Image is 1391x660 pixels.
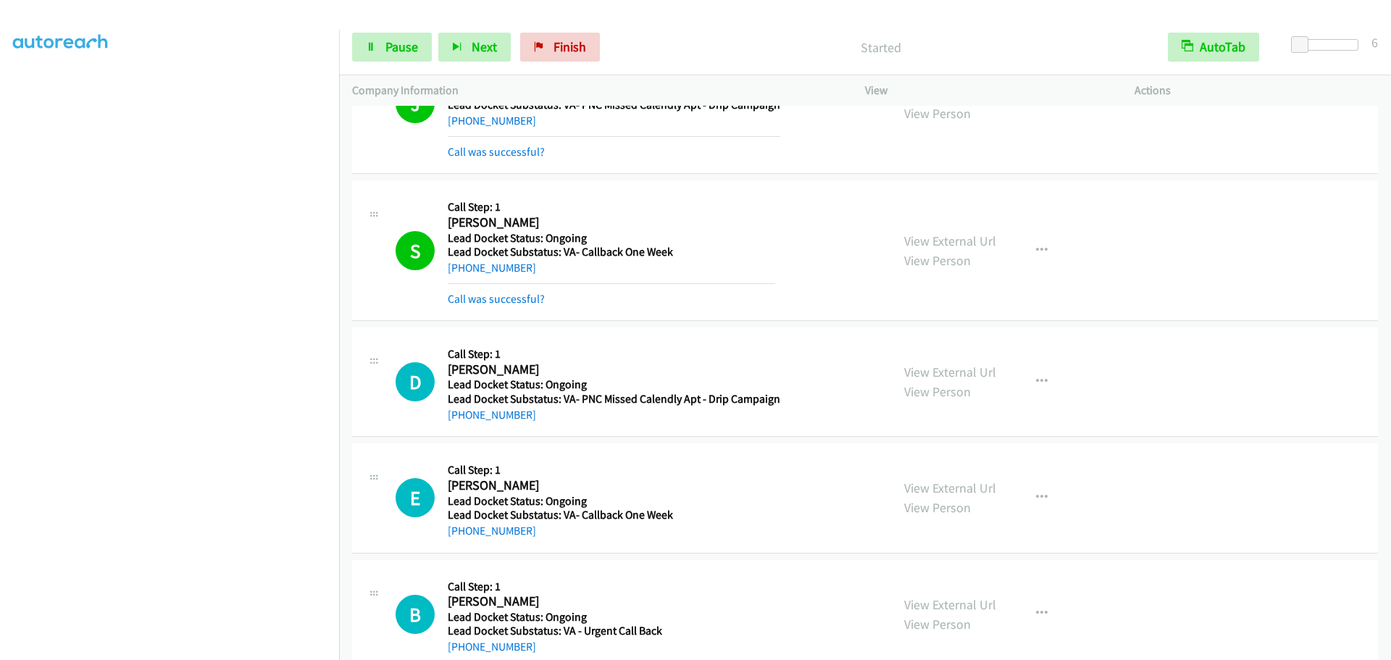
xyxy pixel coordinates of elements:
h5: Call Step: 1 [448,347,780,362]
a: View Person [904,252,971,269]
span: Pause [385,38,418,55]
h5: Lead Docket Status: Ongoing [448,494,775,509]
a: Call was successful? [448,292,545,306]
h5: Call Step: 1 [448,200,775,214]
a: Pause [352,33,432,62]
h1: D [396,362,435,401]
h5: Call Step: 1 [448,463,775,477]
h5: Lead Docket Status: Ongoing [448,231,775,246]
h5: Lead Docket Status: Ongoing [448,610,775,625]
p: Actions [1135,82,1378,99]
h5: Lead Docket Status: Ongoing [448,377,780,392]
div: 6 [1371,33,1378,52]
h5: Lead Docket Substatus: VA- Callback One Week [448,508,775,522]
a: Finish [520,33,600,62]
h2: [PERSON_NAME] [448,477,775,494]
a: View External Url [904,596,996,613]
button: AutoTab [1168,33,1259,62]
div: The call is yet to be attempted [396,478,435,517]
a: View Person [904,105,971,122]
h5: Lead Docket Substatus: VA- PNC Missed Calendly Apt - Drip Campaign [448,98,780,112]
a: View Person [904,383,971,400]
a: View Person [904,499,971,516]
a: View External Url [904,480,996,496]
a: Call was successful? [448,145,545,159]
h5: Call Step: 1 [448,580,775,594]
h1: S [396,231,435,270]
p: Company Information [352,82,839,99]
h5: Lead Docket Substatus: VA- PNC Missed Calendly Apt - Drip Campaign [448,392,780,406]
a: [PHONE_NUMBER] [448,114,536,128]
p: View [865,82,1108,99]
div: The call is yet to be attempted [396,362,435,401]
a: View Person [904,616,971,632]
h1: E [396,478,435,517]
h2: [PERSON_NAME] [448,214,775,231]
a: [PHONE_NUMBER] [448,640,536,653]
a: [PHONE_NUMBER] [448,408,536,422]
h2: [PERSON_NAME] [448,593,775,610]
a: View External Url [904,233,996,249]
div: The call is yet to be attempted [396,595,435,634]
a: View External Url [904,364,996,380]
a: [PHONE_NUMBER] [448,261,536,275]
h5: Lead Docket Substatus: VA- Callback One Week [448,245,775,259]
p: Started [619,38,1142,57]
h5: Lead Docket Substatus: VA - Urgent Call Back [448,624,775,638]
button: Next [438,33,511,62]
a: [PHONE_NUMBER] [448,524,536,538]
span: Finish [554,38,586,55]
h2: [PERSON_NAME] [448,362,775,378]
h1: B [396,595,435,634]
span: Next [472,38,497,55]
